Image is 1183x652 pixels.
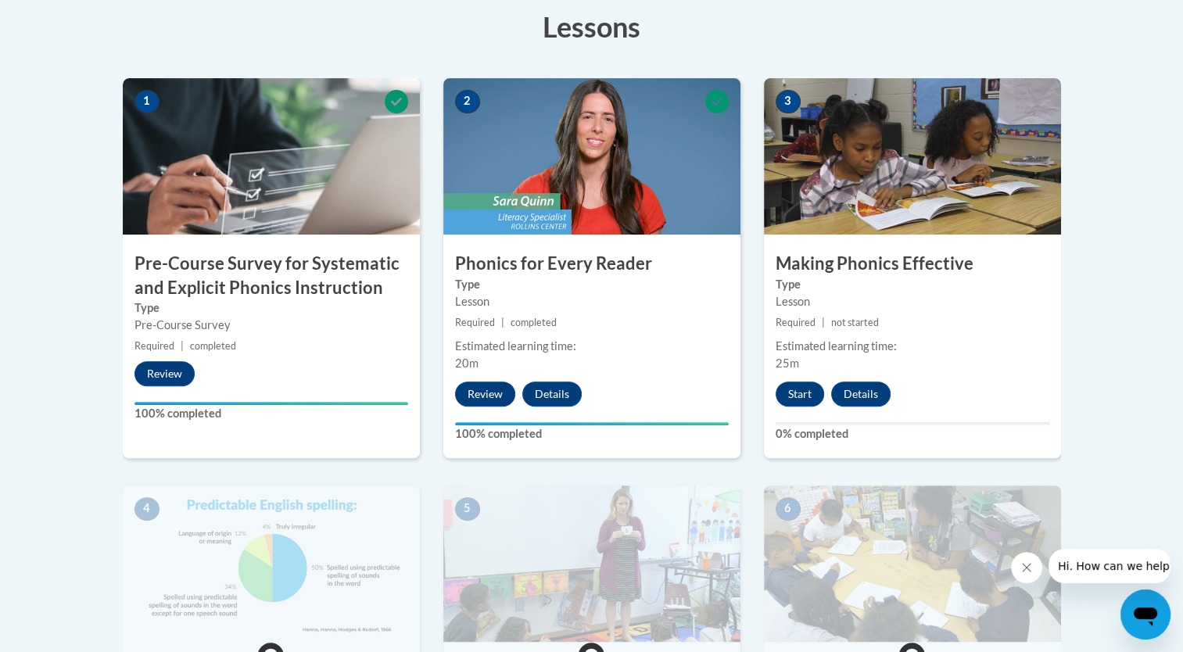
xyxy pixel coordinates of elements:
img: Course Image [443,485,740,642]
div: Lesson [776,293,1049,310]
div: Pre-Course Survey [134,317,408,334]
span: 5 [455,497,480,521]
iframe: Close message [1011,552,1042,583]
div: Your progress [455,422,729,425]
h3: Pre-Course Survey for Systematic and Explicit Phonics Instruction [123,252,420,300]
span: completed [511,317,557,328]
button: Review [134,361,195,386]
span: 6 [776,497,801,521]
h3: Lessons [123,7,1061,46]
span: 2 [455,90,480,113]
img: Course Image [443,78,740,235]
span: not started [831,317,879,328]
label: Type [455,276,729,293]
div: Your progress [134,402,408,405]
label: 0% completed [776,425,1049,442]
img: Course Image [123,485,420,642]
label: Type [776,276,1049,293]
span: | [501,317,504,328]
span: 20m [455,356,479,370]
label: 100% completed [455,425,729,442]
h3: Making Phonics Effective [764,252,1061,276]
span: 25m [776,356,799,370]
span: Hi. How can we help? [9,11,127,23]
div: Estimated learning time: [776,338,1049,355]
img: Course Image [764,485,1061,642]
button: Details [522,382,582,407]
span: 3 [776,90,801,113]
button: Details [831,382,891,407]
button: Review [455,382,515,407]
div: Estimated learning time: [455,338,729,355]
span: 4 [134,497,160,521]
img: Course Image [764,78,1061,235]
label: Type [134,299,408,317]
button: Start [776,382,824,407]
img: Course Image [123,78,420,235]
div: Lesson [455,293,729,310]
iframe: Message from company [1049,549,1170,583]
label: 100% completed [134,405,408,422]
span: Required [134,340,174,352]
span: | [181,340,184,352]
span: completed [190,340,236,352]
h3: Phonics for Every Reader [443,252,740,276]
span: 1 [134,90,160,113]
iframe: Button to launch messaging window [1120,589,1170,639]
span: | [822,317,825,328]
span: Required [776,317,816,328]
span: Required [455,317,495,328]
